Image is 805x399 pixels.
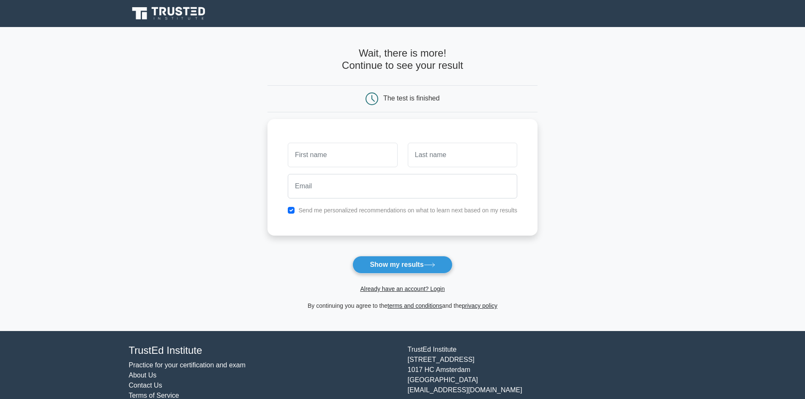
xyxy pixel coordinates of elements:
a: About Us [129,372,157,379]
label: Send me personalized recommendations on what to learn next based on my results [298,207,517,214]
div: By continuing you agree to the and the [262,301,543,311]
a: privacy policy [462,302,497,309]
input: First name [288,143,397,167]
h4: Wait, there is more! Continue to see your result [267,47,538,72]
a: Contact Us [129,382,162,389]
a: Practice for your certification and exam [129,361,246,369]
a: Terms of Service [129,392,179,399]
h4: TrustEd Institute [129,345,398,357]
button: Show my results [352,256,452,274]
a: Already have an account? Login [360,285,445,292]
input: Email [288,174,517,198]
input: Last name [408,143,517,167]
div: The test is finished [383,95,439,102]
a: terms and conditions [387,302,442,309]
